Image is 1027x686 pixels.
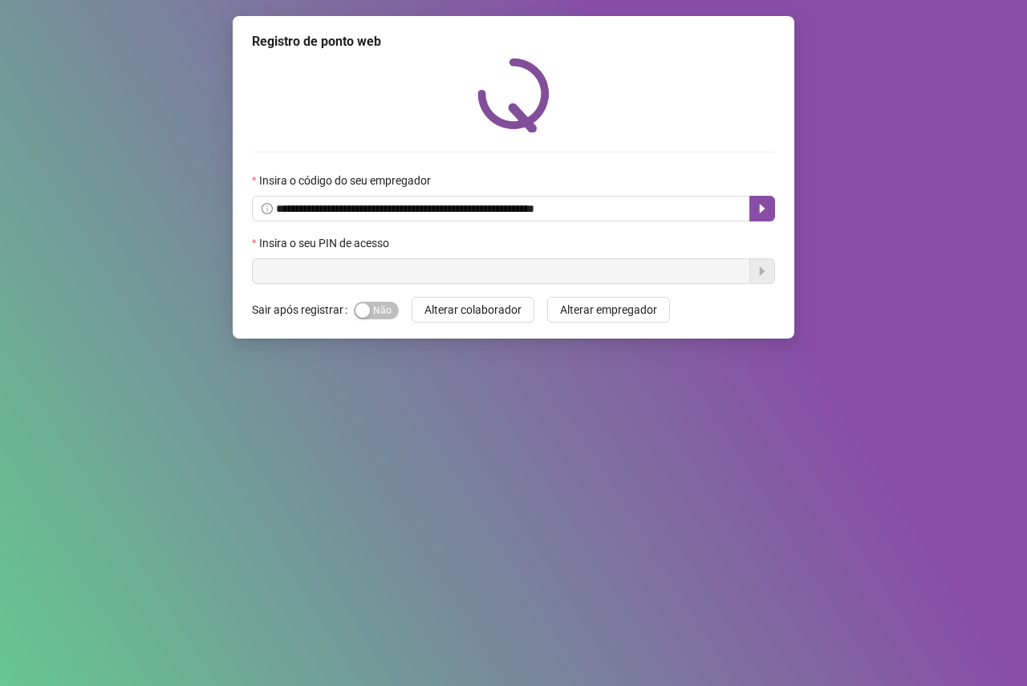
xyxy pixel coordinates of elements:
[252,234,400,252] label: Insira o seu PIN de acesso
[252,297,354,323] label: Sair após registrar
[252,32,775,51] div: Registro de ponto web
[252,172,441,189] label: Insira o código do seu empregador
[756,202,769,215] span: caret-right
[560,301,657,319] span: Alterar empregador
[412,297,534,323] button: Alterar colaborador
[547,297,670,323] button: Alterar empregador
[424,301,522,319] span: Alterar colaborador
[262,203,273,214] span: info-circle
[477,58,550,132] img: QRPoint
